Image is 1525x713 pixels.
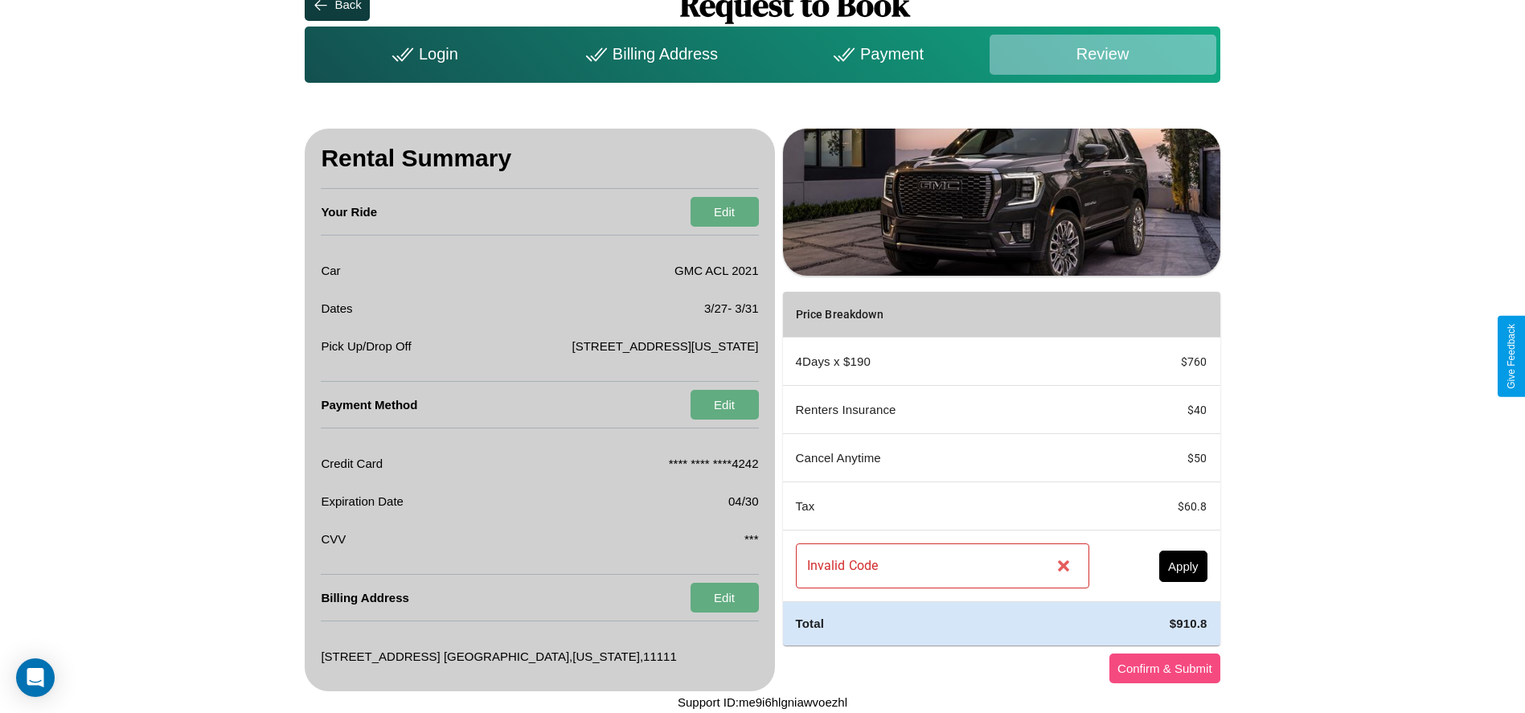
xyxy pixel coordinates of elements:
button: Apply [1159,551,1207,582]
button: Edit [691,390,759,420]
p: Tax [796,495,1089,517]
p: [STREET_ADDRESS] [GEOGRAPHIC_DATA] , [US_STATE] , 11111 [321,645,676,667]
p: Cancel Anytime [796,447,1089,469]
p: 3 / 27 - 3 / 31 [704,297,759,319]
p: Car [321,260,340,281]
p: Expiration Date [321,490,404,512]
h4: Billing Address [321,575,408,621]
h4: Payment Method [321,382,417,428]
p: CVV [321,528,346,550]
p: Support ID: me9i6hlgniawvoezhl [678,691,847,713]
div: Review [990,35,1216,75]
td: $ 60.8 [1102,482,1220,531]
div: Billing Address [535,35,762,75]
h4: Your Ride [321,189,377,235]
td: $ 40 [1102,386,1220,434]
p: Credit Card [321,453,383,474]
p: Dates [321,297,352,319]
p: GMC ACL 2021 [674,260,759,281]
button: Edit [691,197,759,227]
h4: Total [796,615,1089,632]
p: [STREET_ADDRESS][US_STATE] [572,335,759,357]
p: 4 Days x $ 190 [796,350,1089,372]
div: Open Intercom Messenger [16,658,55,697]
div: Payment [762,35,989,75]
div: Login [309,35,535,75]
p: 04/30 [728,490,759,512]
h3: Rental Summary [321,129,758,189]
td: $ 760 [1102,338,1220,386]
p: Pick Up/Drop Off [321,335,411,357]
h4: $ 910.8 [1115,615,1207,632]
th: Price Breakdown [783,292,1102,338]
p: Renters Insurance [796,399,1089,420]
button: Confirm & Submit [1109,654,1220,683]
button: Edit [691,583,759,613]
div: Give Feedback [1506,324,1517,389]
table: simple table [783,292,1220,645]
td: $ 50 [1102,434,1220,482]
